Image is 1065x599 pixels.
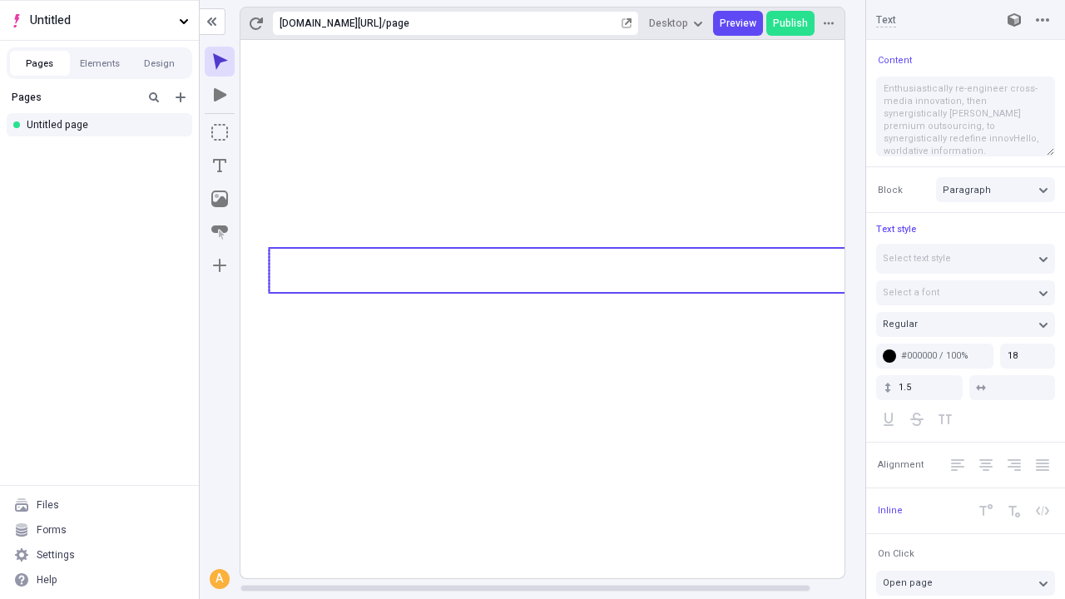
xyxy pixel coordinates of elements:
[883,317,918,331] span: Regular
[10,51,70,76] button: Pages
[130,51,190,76] button: Design
[943,183,991,197] span: Paragraph
[945,453,970,478] button: Left Align
[876,222,916,236] span: Text style
[973,498,998,523] button: Superscript
[382,17,386,30] div: /
[901,349,987,362] div: #000000 / 100%
[1030,498,1055,523] button: Code
[12,91,137,104] div: Pages
[973,453,998,478] button: Center Align
[211,571,228,587] div: A
[1030,453,1055,478] button: Justify
[37,498,59,512] div: Files
[642,11,710,36] button: Desktop
[876,12,985,27] input: Text
[936,177,1055,202] button: Paragraph
[766,11,815,36] button: Publish
[205,184,235,214] button: Image
[1002,498,1027,523] button: Subscript
[386,17,618,30] div: page
[883,251,951,265] span: Select text style
[773,17,808,30] span: Publish
[883,285,939,299] span: Select a font
[874,180,906,200] button: Block
[878,184,903,196] span: Block
[713,11,763,36] button: Preview
[205,151,235,181] button: Text
[874,50,915,70] button: Content
[205,117,235,147] button: Box
[37,573,57,587] div: Help
[280,17,382,30] div: [URL][DOMAIN_NAME]
[1002,453,1027,478] button: Right Align
[876,77,1055,156] textarea: Enthusiastically re-engineer cross-media innovation, then synergistically [PERSON_NAME] premium o...
[878,458,924,471] span: Alignment
[205,217,235,247] button: Button
[876,312,1055,337] button: Regular
[876,280,1055,305] button: Select a font
[30,12,172,30] span: Untitled
[37,548,75,562] div: Settings
[37,523,67,537] div: Forms
[649,17,688,30] span: Desktop
[876,344,993,369] button: #000000 / 100%
[720,17,756,30] span: Preview
[70,51,130,76] button: Elements
[171,87,191,107] button: Add new
[876,244,1055,274] button: Select text style
[874,455,927,475] button: Alignment
[874,544,918,564] button: On Click
[878,504,903,517] span: Inline
[878,547,914,560] span: On Click
[876,571,1055,596] button: Open page
[27,118,179,131] div: Untitled page
[878,54,912,67] span: Content
[883,576,933,590] span: Open page
[874,501,906,521] button: Inline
